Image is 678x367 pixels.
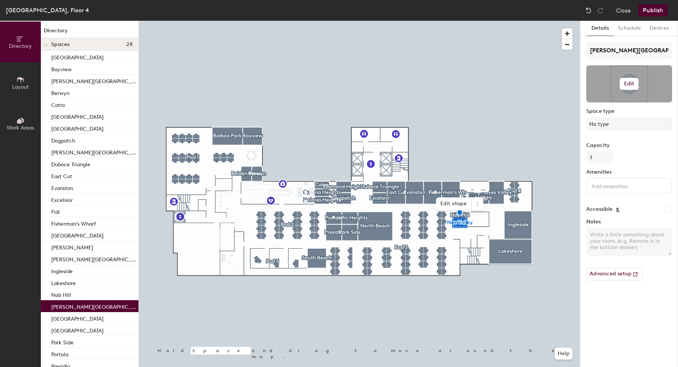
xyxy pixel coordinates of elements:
[586,169,672,175] label: Amenities
[12,84,29,90] span: Layout
[51,349,68,358] p: Portola
[51,207,60,215] p: Fidi
[51,42,70,47] span: Spaces
[51,302,137,310] p: [PERSON_NAME][GEOGRAPHIC_DATA]
[51,278,76,286] p: Lakeshore
[51,64,72,73] p: Bayview
[126,42,133,47] span: 28
[638,4,668,16] button: Publish
[51,52,104,61] p: [GEOGRAPHIC_DATA]
[51,135,75,144] p: Dogpatch
[586,219,672,225] label: Notes
[51,242,93,251] p: [PERSON_NAME]
[624,81,635,87] h6: Edit
[51,147,137,156] p: [PERSON_NAME][GEOGRAPHIC_DATA]
[585,7,592,14] img: Undo
[51,290,71,298] p: Nob Hill
[51,124,104,132] p: [GEOGRAPHIC_DATA]
[51,314,104,322] p: [GEOGRAPHIC_DATA]
[436,197,472,210] span: Edit shape
[587,21,613,36] button: Details
[613,21,645,36] button: Schedule
[555,348,573,360] button: Help
[9,43,32,49] span: Directory
[645,21,673,36] button: Devices
[620,78,639,90] button: Edit
[51,159,90,168] p: Duboce Triangle
[51,171,72,180] p: East Cut
[586,206,613,212] label: Accessible
[6,6,89,15] div: [GEOGRAPHIC_DATA], Floor 4
[51,195,73,203] p: Excelsior
[597,7,604,14] img: Redo
[51,76,137,85] p: [PERSON_NAME][GEOGRAPHIC_DATA]
[51,254,137,263] p: [PERSON_NAME][GEOGRAPHIC_DATA]
[586,268,642,281] button: Advanced setup
[51,325,104,334] p: [GEOGRAPHIC_DATA]
[51,219,96,227] p: Fisherman's Wharf
[51,112,104,120] p: [GEOGRAPHIC_DATA]
[51,183,73,191] p: Evanston
[51,100,65,108] p: Catro
[51,266,73,275] p: Ingleside
[51,337,74,346] p: Park Side
[590,181,657,190] input: Add amenities
[586,117,672,131] button: No type
[51,88,69,96] p: Berwyn
[586,108,672,114] label: Space type
[41,27,138,38] h1: Directory
[51,230,104,239] p: [GEOGRAPHIC_DATA]
[7,125,34,131] span: Work Areas
[616,4,631,16] button: Close
[586,142,672,148] label: Capacity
